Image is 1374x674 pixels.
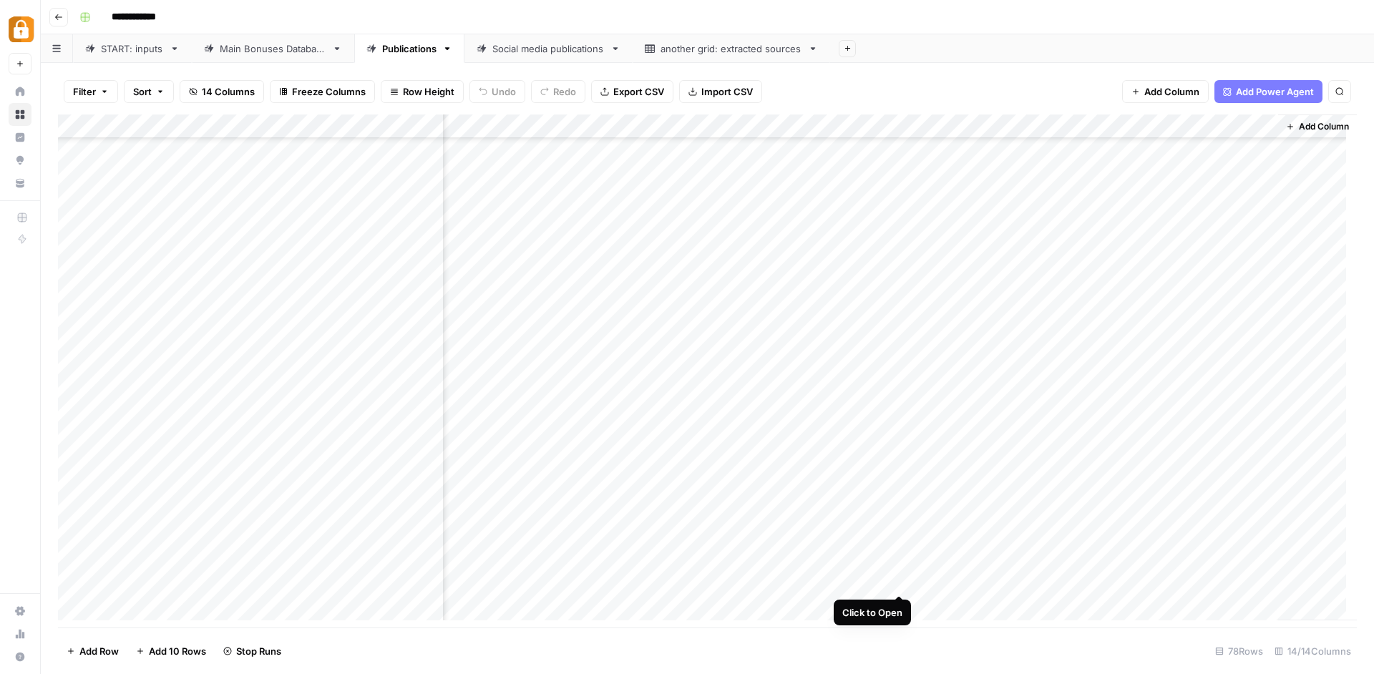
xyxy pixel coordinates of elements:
div: Main Bonuses Database [220,41,326,56]
a: Browse [9,103,31,126]
button: Add 10 Rows [127,640,215,663]
a: START: inputs [73,34,192,63]
button: Redo [531,80,585,103]
span: Add Row [79,644,119,658]
button: Help + Support [9,645,31,668]
a: Usage [9,622,31,645]
div: 14/14 Columns [1269,640,1357,663]
button: Add Power Agent [1214,80,1322,103]
img: Adzz Logo [9,16,34,42]
a: Social media publications [464,34,633,63]
a: Main Bonuses Database [192,34,354,63]
span: Undo [492,84,516,99]
button: Workspace: Adzz [9,11,31,47]
span: Import CSV [701,84,753,99]
span: Export CSV [613,84,664,99]
span: Add Column [1144,84,1199,99]
a: another grid: extracted sources [633,34,830,63]
span: Add Column [1299,120,1349,133]
button: Freeze Columns [270,80,375,103]
button: Import CSV [679,80,762,103]
span: Sort [133,84,152,99]
span: Row Height [403,84,454,99]
a: Your Data [9,172,31,195]
button: Add Column [1122,80,1209,103]
span: Redo [553,84,576,99]
button: Row Height [381,80,464,103]
button: Sort [124,80,174,103]
button: Export CSV [591,80,673,103]
a: Home [9,80,31,103]
div: another grid: extracted sources [661,41,802,56]
span: Add 10 Rows [149,644,206,658]
div: START: inputs [101,41,164,56]
button: Add Column [1280,117,1355,136]
div: Social media publications [492,41,605,56]
a: Insights [9,126,31,149]
span: Filter [73,84,96,99]
div: 78 Rows [1209,640,1269,663]
button: Add Row [58,640,127,663]
a: Opportunities [9,149,31,172]
div: Click to Open [842,605,902,620]
div: Publications [382,41,437,56]
span: 14 Columns [202,84,255,99]
span: Freeze Columns [292,84,366,99]
button: Undo [469,80,525,103]
span: Stop Runs [236,644,281,658]
span: Add Power Agent [1236,84,1314,99]
button: Filter [64,80,118,103]
a: Publications [354,34,464,63]
button: Stop Runs [215,640,290,663]
a: Settings [9,600,31,622]
button: 14 Columns [180,80,264,103]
